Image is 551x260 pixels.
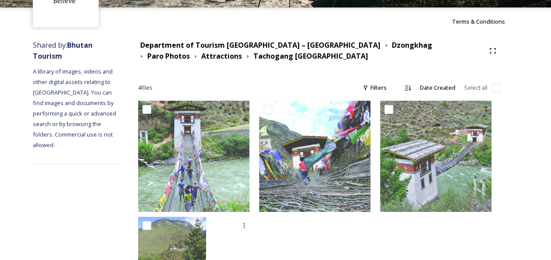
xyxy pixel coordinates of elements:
[452,18,505,25] span: Terms & Conditions
[253,51,368,61] strong: Tachogang [GEOGRAPHIC_DATA]
[380,101,491,212] img: takchog3.jpg
[259,101,370,212] img: takchog4.jpg
[33,40,92,61] span: Shared by:
[452,16,518,27] a: Terms & Conditions
[358,79,391,96] div: Filters
[140,40,380,50] strong: Department of Tourism [GEOGRAPHIC_DATA] – [GEOGRAPHIC_DATA]
[201,51,242,61] strong: Attractions
[392,40,432,50] strong: Dzongkhag
[138,84,153,92] span: 4 file s
[464,84,487,92] span: Select all
[138,101,249,212] img: takchog1.jpg
[147,51,190,61] strong: Paro Photos
[33,67,117,149] span: A library of images, videos and other digital assets relating to [GEOGRAPHIC_DATA]. You can find ...
[416,79,460,96] div: Date Created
